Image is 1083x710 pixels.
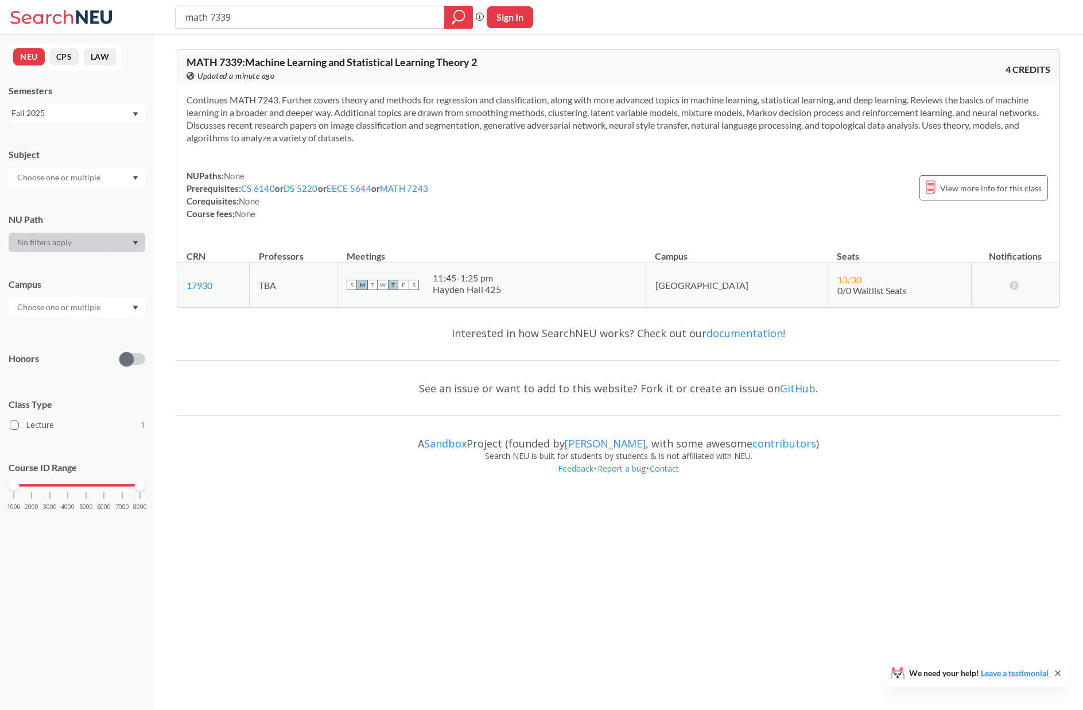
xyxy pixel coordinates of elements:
span: T [367,280,378,290]
td: TBA [250,263,337,307]
span: 6000 [97,504,111,510]
span: 1 [141,419,145,431]
span: 8000 [133,504,147,510]
div: Campus [9,278,145,291]
span: None [224,171,244,181]
svg: Dropdown arrow [133,306,138,310]
span: None [235,209,255,219]
input: Choose one or multiple [11,300,108,314]
p: Honors [9,352,39,365]
svg: Dropdown arrow [133,176,138,180]
div: NU Path [9,213,145,226]
span: W [378,280,388,290]
svg: Dropdown arrow [133,241,138,245]
div: • • [177,462,1060,492]
input: Choose one or multiple [11,171,108,184]
p: Course ID Range [9,461,145,474]
a: EECE 5644 [327,183,371,194]
div: NUPaths: Prerequisites: or or or Corequisites: Course fees: [187,169,428,220]
a: GitHub [780,381,816,395]
span: 13 / 30 [837,274,861,285]
th: Meetings [337,238,646,263]
button: NEU [13,48,45,65]
div: CRN [187,250,205,263]
span: MATH 7339 : Machine Learning and Statistical Learning Theory 2 [187,56,477,68]
a: MATH 7243 [380,183,428,194]
a: Feedback [557,463,594,474]
span: We need your help! [909,669,1049,677]
span: 4000 [61,504,75,510]
div: magnifying glass [444,6,473,29]
span: 4 CREDITS [1006,63,1050,76]
span: M [357,280,367,290]
a: Leave a testimonial [981,668,1049,678]
div: A Project (founded by , with some awesome ) [177,427,1060,450]
div: Hayden Hall 425 [433,284,501,295]
span: None [239,196,259,206]
a: 17930 [187,280,212,291]
span: T [388,280,398,290]
div: Fall 2025 [11,107,131,119]
th: Notifications [971,238,1059,263]
span: Class Type [9,398,145,411]
span: 1000 [7,504,21,510]
label: Lecture [10,418,145,433]
div: Search NEU is built for students by students & is not affiliated with NEU. [177,450,1060,462]
div: Dropdown arrow [9,298,145,317]
button: CPS [49,48,79,65]
a: documentation! [707,326,785,340]
a: contributors [752,437,816,450]
div: Semesters [9,84,145,97]
div: Dropdown arrow [9,168,145,187]
button: LAW [84,48,117,65]
svg: magnifying glass [452,9,465,25]
span: 2000 [25,504,38,510]
span: S [347,280,357,290]
input: Class, professor, course number, "phrase" [184,7,436,27]
th: Campus [646,238,828,263]
div: Dropdown arrow [9,233,145,252]
a: Report a bug [597,463,646,474]
a: [PERSON_NAME] [565,437,646,450]
span: 5000 [79,504,93,510]
div: Fall 2025Dropdown arrow [9,104,145,122]
div: Subject [9,148,145,161]
span: View more info for this class [940,181,1042,195]
a: CS 6140 [241,183,275,194]
a: Sandbox [424,437,467,450]
span: 0/0 Waitlist Seats [837,285,907,296]
a: DS 5220 [284,183,318,194]
td: [GEOGRAPHIC_DATA] [646,263,828,307]
th: Professors [250,238,337,263]
span: F [398,280,409,290]
svg: Dropdown arrow [133,112,138,117]
a: Contact [649,463,680,474]
div: Interested in how SearchNEU works? Check out our [177,317,1060,350]
div: 11:45 - 1:25 pm [433,272,501,284]
section: Continues MATH 7243. Further covers theory and methods for regression and classification, along w... [187,94,1050,144]
span: 7000 [115,504,129,510]
th: Seats [828,238,971,263]
div: See an issue or want to add to this website? Fork it or create an issue on . [177,372,1060,405]
span: 3000 [43,504,57,510]
button: Sign In [487,6,533,28]
span: Updated a minute ago [197,70,274,82]
span: S [409,280,419,290]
